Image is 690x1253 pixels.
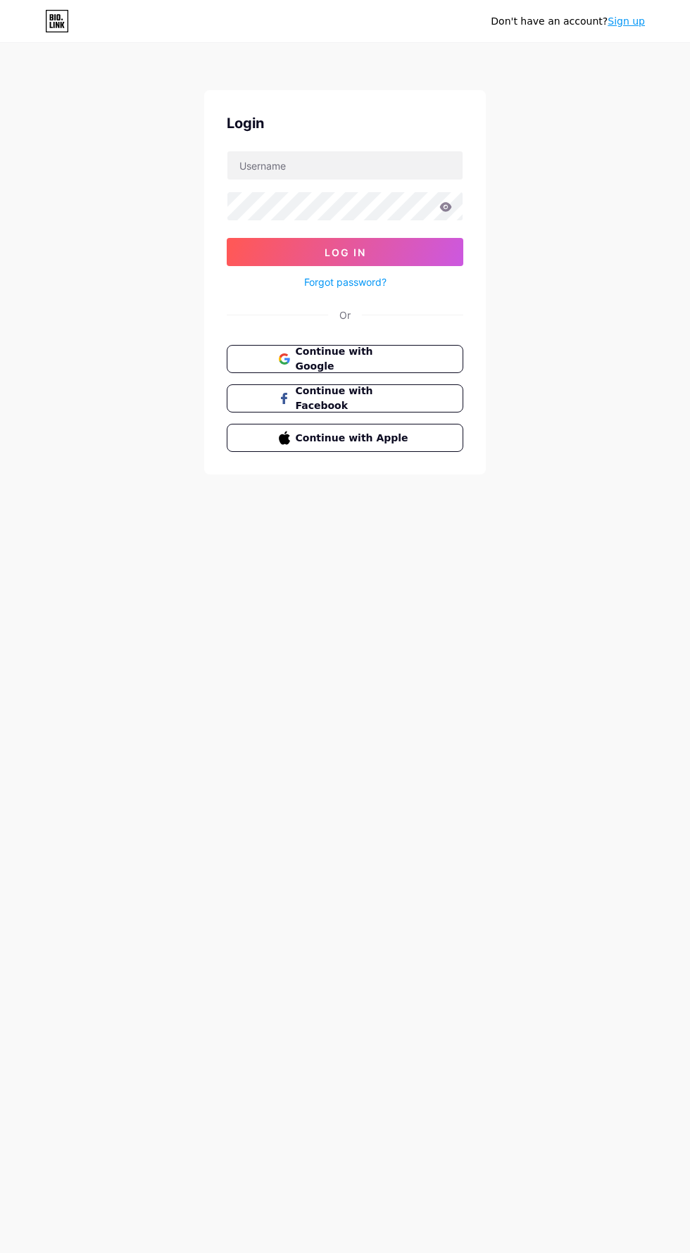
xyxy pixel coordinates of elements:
[296,431,412,446] span: Continue with Apple
[491,14,645,29] div: Don't have an account?
[304,275,387,289] a: Forgot password?
[227,113,463,134] div: Login
[296,384,412,413] span: Continue with Facebook
[227,151,463,180] input: Username
[296,344,412,374] span: Continue with Google
[608,15,645,27] a: Sign up
[227,345,463,373] button: Continue with Google
[227,384,463,413] button: Continue with Facebook
[339,308,351,322] div: Or
[325,246,366,258] span: Log In
[227,424,463,452] button: Continue with Apple
[227,238,463,266] button: Log In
